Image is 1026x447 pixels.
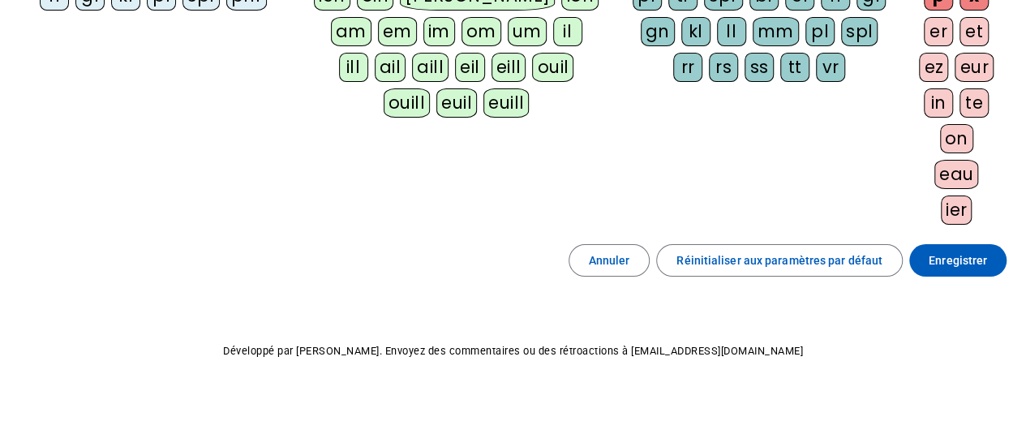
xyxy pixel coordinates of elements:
[508,17,547,46] div: um
[924,17,953,46] div: er
[492,53,526,82] div: eill
[955,53,994,82] div: eur
[805,17,835,46] div: pl
[924,88,953,118] div: in
[656,244,903,277] button: Réinitialiser aux paramètres par défaut
[717,17,746,46] div: ll
[940,124,973,153] div: on
[673,53,702,82] div: rr
[941,196,972,225] div: ier
[676,251,882,270] span: Réinitialiser aux paramètres par défaut
[423,17,455,46] div: im
[929,251,987,270] span: Enregistrer
[909,244,1007,277] button: Enregistrer
[532,53,573,82] div: ouil
[780,53,809,82] div: tt
[412,53,449,82] div: aill
[375,53,406,82] div: ail
[461,17,501,46] div: om
[569,244,650,277] button: Annuler
[378,17,417,46] div: em
[816,53,845,82] div: vr
[384,88,430,118] div: ouill
[553,17,582,46] div: il
[841,17,878,46] div: spl
[681,17,710,46] div: kl
[709,53,738,82] div: rs
[331,17,371,46] div: am
[589,251,630,270] span: Annuler
[959,17,989,46] div: et
[753,17,799,46] div: mm
[919,53,948,82] div: ez
[339,53,368,82] div: ill
[745,53,774,82] div: ss
[13,342,1013,361] p: Développé par [PERSON_NAME]. Envoyez des commentaires ou des rétroactions à [EMAIL_ADDRESS][DOMAI...
[959,88,989,118] div: te
[483,88,529,118] div: euill
[436,88,477,118] div: euil
[934,160,979,189] div: eau
[641,17,675,46] div: gn
[455,53,485,82] div: eil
